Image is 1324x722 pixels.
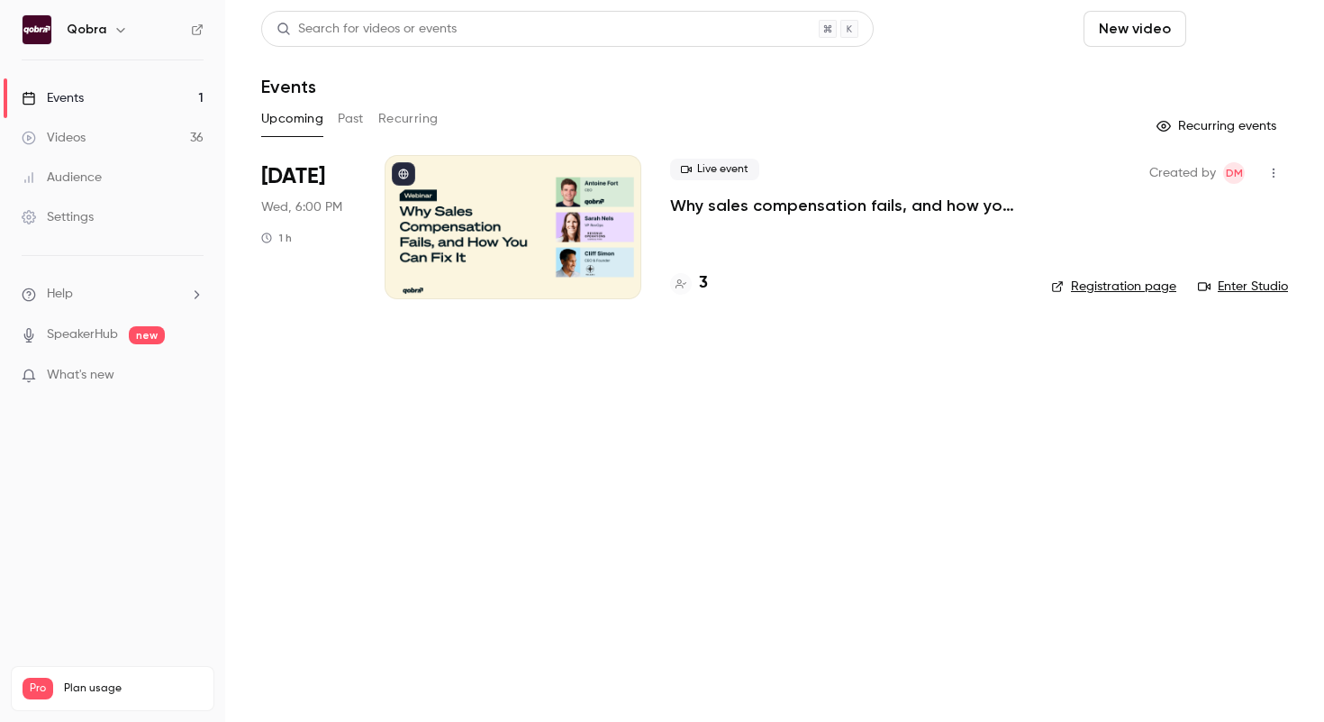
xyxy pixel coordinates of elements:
div: Videos [22,129,86,147]
span: DM [1226,162,1243,184]
iframe: Noticeable Trigger [182,368,204,384]
h6: Qobra [67,21,106,39]
div: Events [22,89,84,107]
span: [DATE] [261,162,325,191]
button: Past [338,105,364,133]
button: Upcoming [261,105,323,133]
div: Search for videos or events [277,20,457,39]
button: Recurring [378,105,439,133]
div: Audience [22,169,102,187]
a: SpeakerHub [47,325,118,344]
span: Pro [23,678,53,699]
li: help-dropdown-opener [22,285,204,304]
div: 1 h [261,231,292,245]
span: Help [47,285,73,304]
span: Created by [1149,162,1216,184]
a: 3 [670,271,708,296]
span: Wed, 6:00 PM [261,198,342,216]
span: What's new [47,366,114,385]
span: Plan usage [64,681,203,696]
a: Enter Studio [1198,278,1288,296]
h4: 3 [699,271,708,296]
span: Live event [670,159,759,180]
button: Recurring events [1148,112,1288,141]
div: Settings [22,208,94,226]
a: Why sales compensation fails, and how you can fix it [670,195,1022,216]
img: Qobra [23,15,51,44]
button: New video [1084,11,1186,47]
button: Schedule [1193,11,1288,47]
a: Registration page [1051,278,1176,296]
h1: Events [261,76,316,97]
span: Dylan Manceau [1223,162,1245,184]
span: new [129,326,165,344]
div: Oct 8 Wed, 6:00 PM (Europe/Paris) [261,155,356,299]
